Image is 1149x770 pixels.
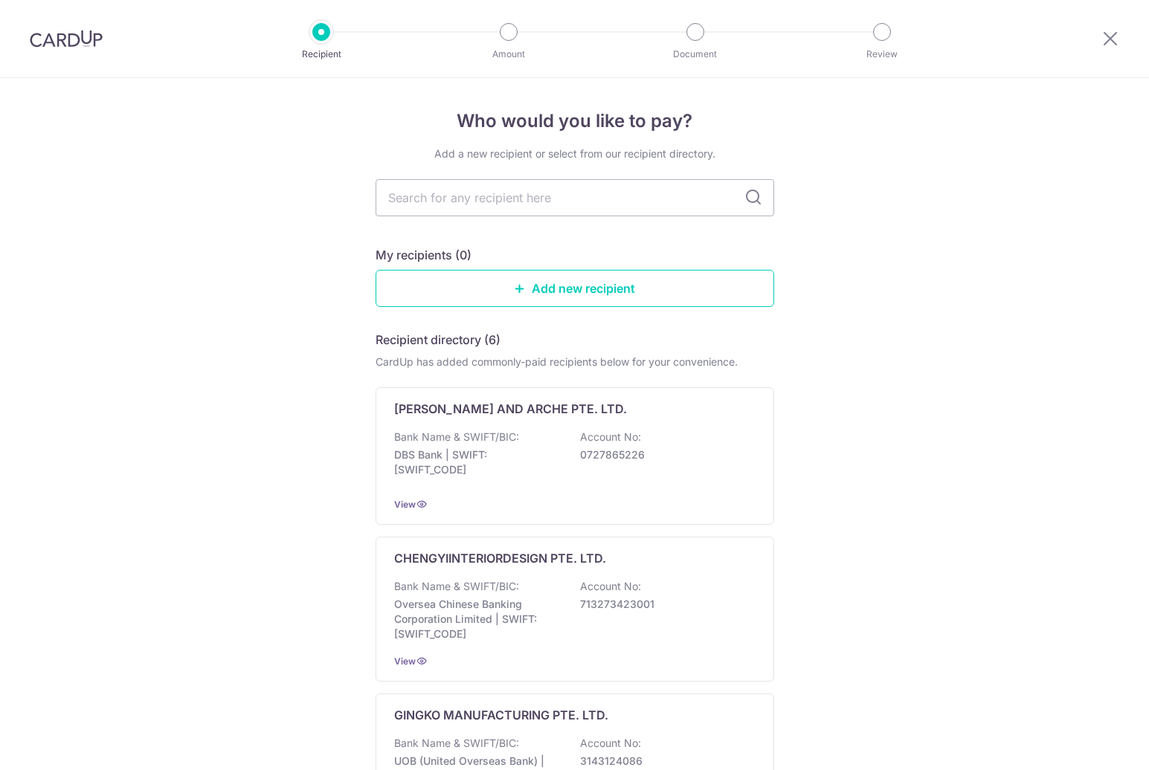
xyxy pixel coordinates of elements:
img: CardUp [30,30,103,48]
p: Bank Name & SWIFT/BIC: [394,579,519,594]
div: CardUp has added commonly-paid recipients below for your convenience. [376,355,774,369]
h4: Who would you like to pay? [376,108,774,135]
p: 0727865226 [580,447,747,462]
input: Search for any recipient here [376,179,774,216]
p: CHENGYIINTERIORDESIGN PTE. LTD. [394,549,606,567]
h5: My recipients (0) [376,246,471,264]
a: Add new recipient [376,270,774,307]
iframe: Opens a widget where you can find more information [1053,725,1134,763]
p: Bank Name & SWIFT/BIC: [394,430,519,444]
p: Review [827,47,937,62]
p: DBS Bank | SWIFT: [SWIFT_CODE] [394,447,561,477]
p: Account No: [580,430,641,444]
p: Account No: [580,579,641,594]
p: 3143124086 [580,754,747,769]
p: Amount [454,47,564,62]
a: View [394,656,416,667]
p: Oversea Chinese Banking Corporation Limited | SWIFT: [SWIFT_CODE] [394,597,561,641]
h5: Recipient directory (6) [376,331,501,349]
p: 713273423001 [580,597,747,612]
p: GINGKO MANUFACTURING PTE. LTD. [394,706,608,724]
p: Recipient [266,47,376,62]
a: View [394,499,416,510]
p: Bank Name & SWIFT/BIC: [394,736,519,751]
p: [PERSON_NAME] AND ARCHE PTE. LTD. [394,400,627,418]
p: Document [640,47,750,62]
div: Add a new recipient or select from our recipient directory. [376,146,774,161]
p: Account No: [580,736,641,751]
